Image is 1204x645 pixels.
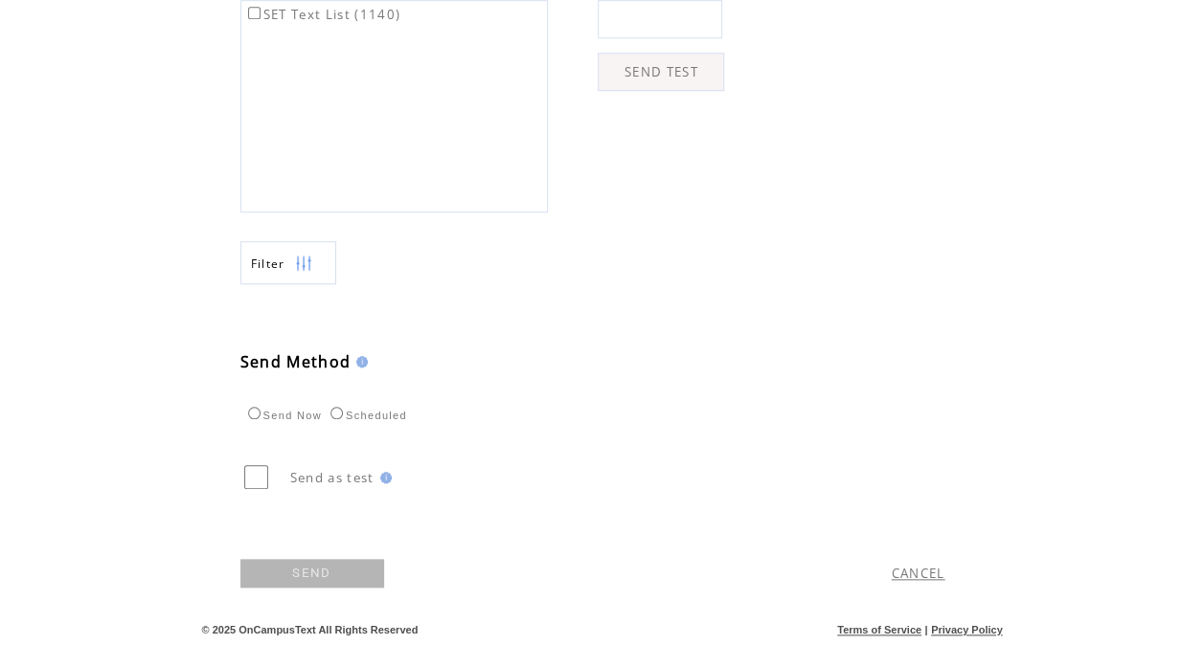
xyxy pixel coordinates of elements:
[240,241,336,284] a: Filter
[240,559,384,588] a: SEND
[351,356,368,367] img: help.gif
[248,407,261,419] input: Send Now
[251,256,285,272] span: Show filters
[295,242,312,285] img: filters.png
[202,624,419,635] span: © 2025 OnCampusText All Rights Reserved
[837,624,921,635] a: Terms of Service
[240,351,352,372] span: Send Method
[924,624,927,635] span: |
[330,407,343,419] input: Scheduled
[598,53,724,91] a: SEND TEST
[248,7,261,19] input: SET Text List (1140)
[375,472,392,483] img: help.gif
[931,624,1003,635] a: Privacy Policy
[243,410,322,421] label: Send Now
[290,469,375,486] span: Send as test
[326,410,407,421] label: Scheduled
[244,6,401,23] label: SET Text List (1140)
[892,565,945,582] a: CANCEL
